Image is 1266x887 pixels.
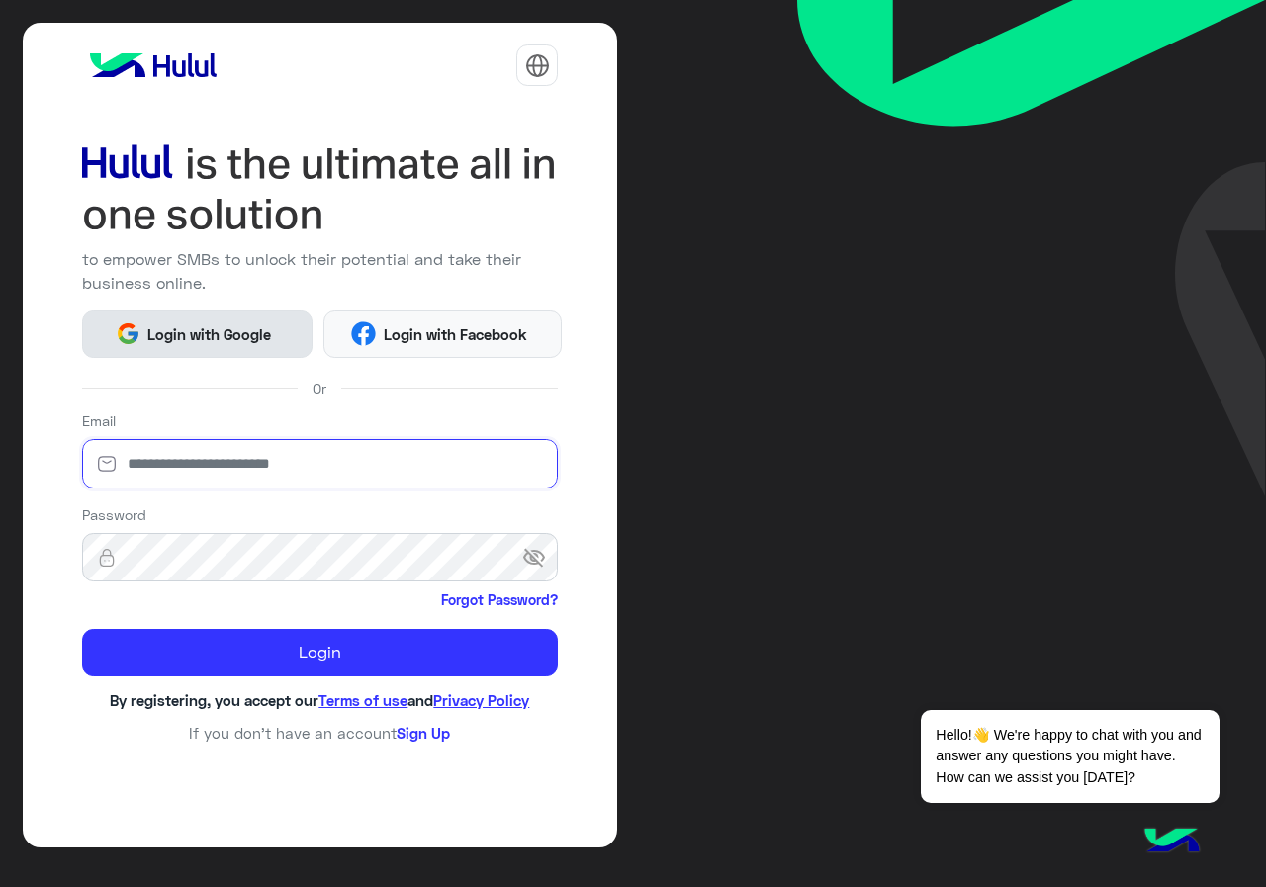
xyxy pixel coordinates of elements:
img: Google [116,321,140,346]
span: Hello!👋 We're happy to chat with you and answer any questions you might have. How can we assist y... [921,710,1219,803]
img: tab [525,53,550,78]
img: email [82,454,132,474]
img: logo [82,45,225,85]
label: Email [82,410,116,431]
p: to empower SMBs to unlock their potential and take their business online. [82,247,559,296]
img: lock [82,548,132,568]
img: hululLoginTitle_EN.svg [82,138,559,240]
img: hulul-logo.png [1137,808,1207,877]
span: Login with Google [140,323,279,346]
button: Login [82,629,559,676]
img: Facebook [351,321,376,346]
span: visibility_off [522,540,558,576]
span: Or [313,378,326,399]
span: and [407,691,433,709]
a: Forgot Password? [441,589,558,610]
span: Login with Facebook [376,323,534,346]
span: By registering, you accept our [110,691,318,709]
button: Login with Facebook [323,310,562,358]
button: Login with Google [82,310,313,358]
a: Privacy Policy [433,691,529,709]
label: Password [82,504,146,525]
a: Terms of use [318,691,407,709]
a: Sign Up [397,724,450,742]
h6: If you don’t have an account [82,724,559,742]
